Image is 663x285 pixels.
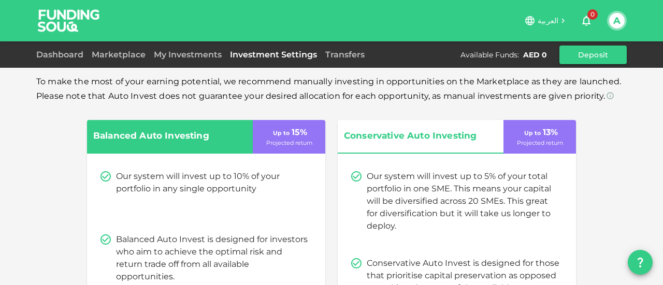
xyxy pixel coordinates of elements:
span: Up to [524,129,541,137]
a: My Investments [150,50,226,59]
p: Our system will invest up to 10% of your portfolio in any single opportunity [116,170,309,195]
span: Up to [273,129,290,137]
p: 15 % [271,126,307,139]
span: 0 [587,9,598,20]
span: To make the most of your earning potential, we recommend manually investing in opportunities on t... [36,77,621,101]
div: AED 0 [523,50,547,60]
p: 13 % [522,126,558,139]
button: question [628,250,653,275]
a: Marketplace [88,50,150,59]
span: العربية [538,16,558,25]
span: Balanced Auto Investing [93,128,233,144]
p: Projected return [517,139,563,147]
a: Investment Settings [226,50,321,59]
span: Conservative Auto Investing [344,128,484,144]
button: A [609,13,625,28]
div: Available Funds : [460,50,519,60]
p: Our system will invest up to 5% of your total portfolio in one SME. This means your capital will ... [367,170,559,232]
p: Projected return [266,139,312,147]
a: Transfers [321,50,369,59]
button: Deposit [559,46,627,64]
a: Dashboard [36,50,88,59]
button: 0 [576,10,597,31]
p: Balanced Auto Invest is designed for investors who aim to achieve the optimal risk and return tra... [116,233,309,283]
